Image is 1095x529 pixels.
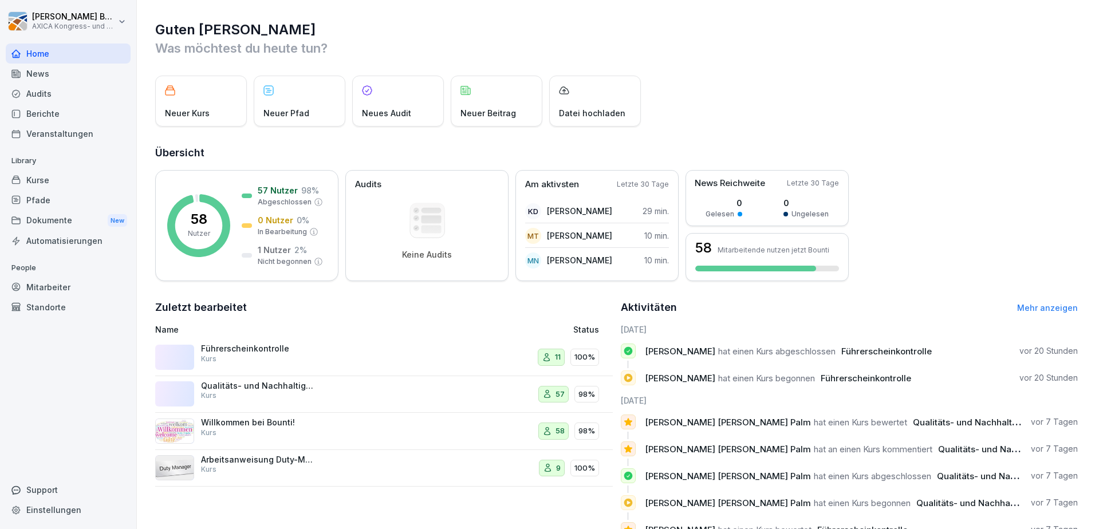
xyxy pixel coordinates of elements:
[263,107,309,119] p: Neuer Pfad
[201,455,316,465] p: Arbeitsanweisung Duty-Manager
[1019,345,1078,357] p: vor 20 Stunden
[6,210,131,231] a: DokumenteNew
[1017,303,1078,313] a: Mehr anzeigen
[556,463,561,474] p: 9
[355,178,381,191] p: Audits
[6,297,131,317] a: Standorte
[6,210,131,231] div: Dokumente
[1031,470,1078,481] p: vor 7 Tagen
[191,212,207,226] p: 58
[574,352,595,363] p: 100%
[821,373,911,384] span: Führerscheinkontrolle
[201,428,216,438] p: Kurs
[6,84,131,104] a: Audits
[574,463,595,474] p: 100%
[201,417,316,428] p: Willkommen bei Bounti!
[6,259,131,277] p: People
[6,104,131,124] a: Berichte
[643,205,669,217] p: 29 min.
[525,252,541,269] div: MN
[258,227,307,237] p: In Bearbeitung
[645,373,715,384] span: [PERSON_NAME]
[155,323,442,335] p: Name
[6,480,131,500] div: Support
[201,390,216,401] p: Kurs
[814,498,911,508] span: hat einen Kurs begonnen
[32,22,116,30] p: AXICA Kongress- und Tagungszentrum Pariser Platz 3 GmbH
[6,44,131,64] a: Home
[791,209,829,219] p: Ungelesen
[108,214,127,227] div: New
[201,354,216,364] p: Kurs
[165,107,210,119] p: Neuer Kurs
[555,352,561,363] p: 11
[617,179,669,190] p: Letzte 30 Tage
[155,39,1078,57] p: Was möchtest du heute tun?
[556,425,565,437] p: 58
[525,178,579,191] p: Am aktivsten
[6,500,131,520] a: Einstellungen
[1031,497,1078,508] p: vor 7 Tagen
[6,124,131,144] a: Veranstaltungen
[814,444,932,455] span: hat an einen Kurs kommentiert
[155,419,194,444] img: ezoyesrutavjy0yb17ox1s6s.png
[258,244,291,256] p: 1 Nutzer
[6,231,131,251] a: Automatisierungen
[578,425,595,437] p: 98%
[645,498,811,508] span: [PERSON_NAME] [PERSON_NAME] Palm
[1019,372,1078,384] p: vor 20 Stunden
[188,228,210,239] p: Nutzer
[645,444,811,455] span: [PERSON_NAME] [PERSON_NAME] Palm
[783,197,829,209] p: 0
[621,323,1078,335] h6: [DATE]
[525,228,541,244] div: MT
[6,277,131,297] a: Mitarbeiter
[573,323,599,335] p: Status
[547,205,612,217] p: [PERSON_NAME]
[718,346,836,357] span: hat einen Kurs abgeschlossen
[155,339,613,376] a: FührerscheinkontrolleKurs11100%
[155,376,613,413] a: Qualitäts- und Nachhaltigkeitspolitik bei AXICAKurs5798%
[6,170,131,190] a: Kurse
[645,346,715,357] span: [PERSON_NAME]
[547,230,612,242] p: [PERSON_NAME]
[362,107,411,119] p: Neues Audit
[787,178,839,188] p: Letzte 30 Tage
[706,209,734,219] p: Gelesen
[32,12,116,22] p: [PERSON_NAME] Beck
[258,184,298,196] p: 57 Nutzer
[201,344,316,354] p: Führerscheinkontrolle
[6,64,131,84] a: News
[258,197,312,207] p: Abgeschlossen
[1031,416,1078,428] p: vor 7 Tagen
[201,464,216,475] p: Kurs
[1031,443,1078,455] p: vor 7 Tagen
[525,203,541,219] div: KD
[718,373,815,384] span: hat einen Kurs begonnen
[155,299,613,315] h2: Zuletzt bearbeitet
[294,244,307,256] p: 2 %
[155,145,1078,161] h2: Übersicht
[201,381,316,391] p: Qualitäts- und Nachhaltigkeitspolitik bei AXICA
[6,190,131,210] a: Pfade
[559,107,625,119] p: Datei hochladen
[621,299,677,315] h2: Aktivitäten
[841,346,932,357] span: Führerscheinkontrolle
[621,394,1078,406] h6: [DATE]
[6,152,131,170] p: Library
[402,250,452,260] p: Keine Audits
[547,254,612,266] p: [PERSON_NAME]
[258,256,312,267] p: Nicht begonnen
[814,417,907,428] span: hat einen Kurs bewertet
[155,413,613,450] a: Willkommen bei Bounti!Kurs5898%
[578,389,595,400] p: 98%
